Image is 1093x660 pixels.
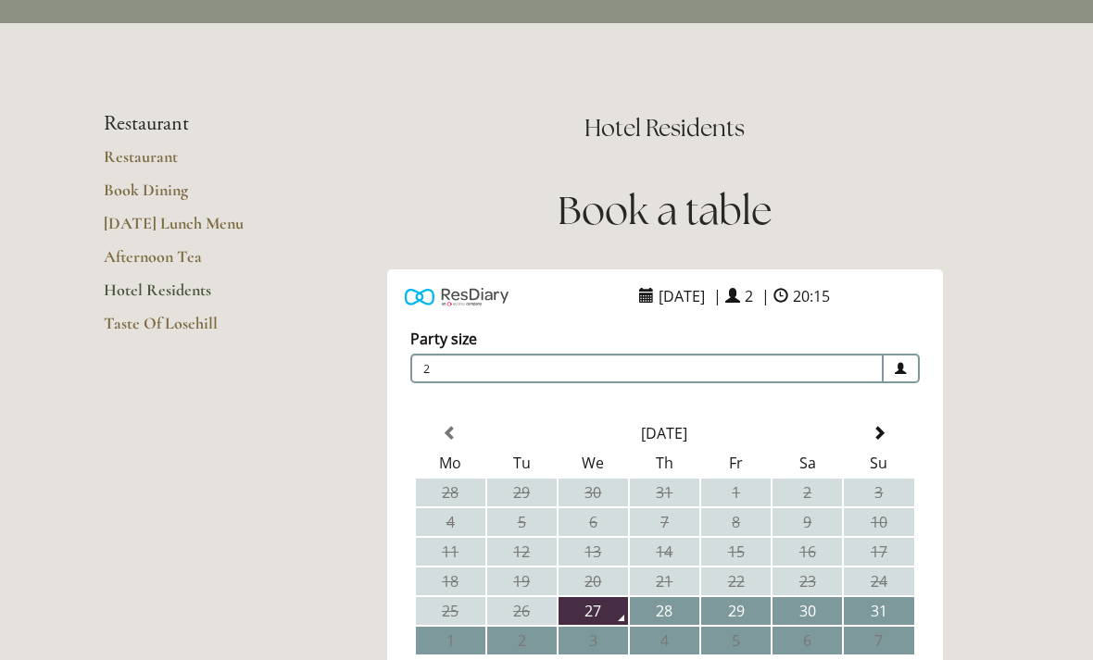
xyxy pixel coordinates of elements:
td: 11 [416,538,485,566]
td: 2 [773,479,842,506]
h1: Book a table [340,183,989,238]
span: 2 [410,354,884,383]
td: 22 [701,567,771,595]
td: 6 [773,627,842,654]
a: Hotel Residents [104,280,281,313]
th: Tu [487,449,557,477]
a: Restaurant [104,146,281,180]
td: 30 [559,479,628,506]
td: 4 [630,627,699,654]
td: 27 [559,597,628,625]
td: 24 [844,567,913,595]
td: 7 [630,508,699,536]
td: 3 [844,479,913,506]
td: 29 [487,479,557,506]
a: Book Dining [104,180,281,213]
td: 28 [416,479,485,506]
span: 20:15 [788,281,835,311]
td: 31 [844,597,913,625]
td: 20 [559,567,628,595]
td: 9 [773,508,842,536]
td: 10 [844,508,913,536]
td: 29 [701,597,771,625]
span: Next Month [872,426,886,441]
td: 21 [630,567,699,595]
td: 6 [559,508,628,536]
h2: Hotel Residents [340,112,989,144]
td: 25 [416,597,485,625]
td: 15 [701,538,771,566]
th: Fr [701,449,771,477]
td: 4 [416,508,485,536]
img: Powered by ResDiary [405,283,509,310]
td: 3 [559,627,628,654]
span: Previous Month [443,426,458,441]
th: Th [630,449,699,477]
span: 2 [740,281,758,311]
th: We [559,449,628,477]
td: 1 [701,479,771,506]
label: Party size [410,329,477,349]
td: 18 [416,567,485,595]
span: | [761,286,770,306]
td: 16 [773,538,842,566]
td: 5 [487,508,557,536]
td: 1 [416,627,485,654]
a: [DATE] Lunch Menu [104,213,281,246]
td: 2 [487,627,557,654]
td: 13 [559,538,628,566]
td: 28 [630,597,699,625]
th: Select Month [487,419,843,447]
td: 19 [487,567,557,595]
th: Mo [416,449,485,477]
td: 17 [844,538,913,566]
td: 23 [773,567,842,595]
a: Afternoon Tea [104,246,281,280]
a: Taste Of Losehill [104,313,281,346]
td: 30 [773,597,842,625]
td: 5 [701,627,771,654]
th: Sa [773,449,842,477]
td: 14 [630,538,699,566]
span: [DATE] [654,281,710,311]
li: Restaurant [104,112,281,136]
td: 8 [701,508,771,536]
td: 12 [487,538,557,566]
td: 31 [630,479,699,506]
td: 26 [487,597,557,625]
td: 7 [844,627,913,654]
th: Su [844,449,913,477]
span: | [713,286,722,306]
